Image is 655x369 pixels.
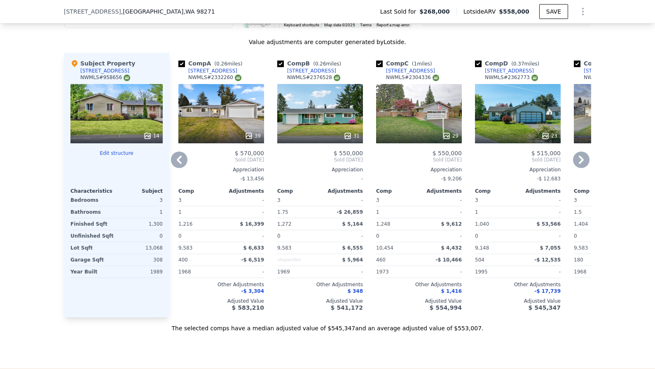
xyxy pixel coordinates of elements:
div: - [421,266,462,278]
div: Adjusted Value [178,298,264,304]
span: $ 515,000 [531,150,561,156]
div: Comp [574,188,617,194]
div: The selected comps have a median adjusted value of $545,347 and an average adjusted value of $553... [64,318,591,332]
span: $268,000 [419,7,450,16]
div: Year Built [70,266,115,278]
span: 1,272 [277,221,291,227]
span: 460 [376,257,386,263]
div: Comp D [475,59,543,68]
div: 1968 [178,266,220,278]
div: NWMLS # 2332260 [188,74,241,81]
div: Appreciation [475,166,561,173]
div: NWMLS # 2304336 [386,74,439,81]
div: Comp B [277,59,344,68]
div: - [223,230,264,242]
div: 1,300 [118,218,163,230]
span: 0 [277,233,281,239]
span: -$ 13,456 [240,176,264,182]
div: 308 [118,254,163,266]
span: 1 [414,61,417,67]
img: NWMLS Logo [531,75,538,81]
span: Lotside ARV [463,7,499,16]
div: 1 [475,206,516,218]
div: 1973 [376,266,417,278]
span: $ 550,000 [334,150,363,156]
a: [STREET_ADDRESS] [277,68,336,74]
div: Adjustments [320,188,363,194]
button: Keyboard shortcuts [284,22,319,28]
span: 9,148 [475,245,489,251]
span: $ 16,399 [240,221,264,227]
span: Last Sold for [380,7,420,16]
span: $ 9,612 [441,221,462,227]
img: NWMLS Logo [334,75,340,81]
div: NWMLS # 2376528 [287,74,340,81]
div: - [421,194,462,206]
div: [STREET_ADDRESS] [485,68,534,74]
button: Edit structure [70,150,163,156]
span: $558,000 [499,8,529,15]
span: 0.26 [216,61,227,67]
div: Lot Sqft [70,242,115,254]
img: NWMLS Logo [235,75,241,81]
div: Value adjustments are computer generated by Lotside . [64,38,591,46]
span: Map data ©2025 [324,23,355,27]
span: Sold [DATE] [277,156,363,163]
div: Appreciation [277,166,363,173]
span: 0 [574,233,577,239]
span: ( miles) [508,61,543,67]
span: 3 [475,197,478,203]
span: $ 4,432 [441,245,462,251]
div: Adjustments [419,188,462,194]
div: Finished Sqft [70,218,115,230]
span: $ 6,633 [243,245,264,251]
div: - [322,230,363,242]
div: [STREET_ADDRESS] [287,68,336,74]
div: 1995 [475,266,516,278]
a: Report a map error [377,23,409,27]
div: Bathrooms [70,206,115,218]
span: -$ 6,519 [241,257,264,263]
div: Characteristics [70,188,117,194]
div: Comp A [178,59,246,68]
div: Subject Property [70,59,135,68]
span: $ 570,000 [235,150,264,156]
span: $ 554,994 [430,304,462,311]
div: Comp C [376,59,435,68]
div: 1 [118,206,163,218]
div: 1 [376,206,417,218]
div: 3 [118,194,163,206]
div: Subject [117,188,163,194]
span: 1,248 [376,221,390,227]
div: 1968 [574,266,615,278]
span: Sold [DATE] [475,156,561,163]
div: - [519,194,561,206]
span: ( miles) [409,61,435,67]
div: Other Adjustments [277,281,363,288]
span: -$ 3,304 [241,288,264,294]
span: -$ 12,535 [534,257,561,263]
span: 9,583 [178,245,192,251]
span: 1,040 [475,221,489,227]
div: Other Adjustments [475,281,561,288]
span: [STREET_ADDRESS] [64,7,121,16]
img: NWMLS Logo [433,75,439,81]
div: [STREET_ADDRESS] [386,68,435,74]
span: 3 [178,197,182,203]
div: Other Adjustments [376,281,462,288]
span: $ 5,964 [342,257,363,263]
div: - [223,266,264,278]
div: Comp [178,188,221,194]
span: 0.26 [315,61,326,67]
span: 9,583 [574,245,588,251]
div: Adjusted Value [376,298,462,304]
div: - [421,230,462,242]
span: 504 [475,257,484,263]
span: 0 [178,233,182,239]
span: $ 7,055 [540,245,561,251]
span: 1,216 [178,221,192,227]
img: NWMLS Logo [124,75,130,81]
div: Adjustments [221,188,264,194]
div: - [519,266,561,278]
span: 9,583 [277,245,291,251]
